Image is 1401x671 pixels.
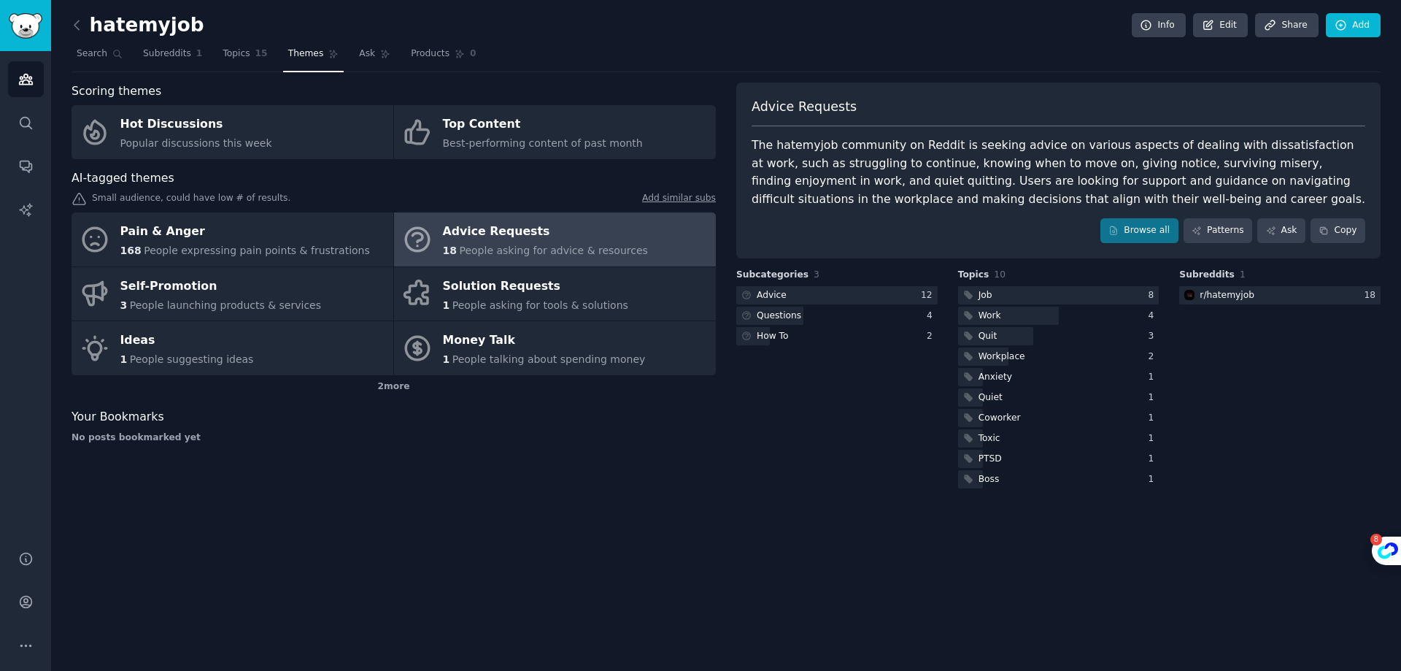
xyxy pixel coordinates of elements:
span: Topics [223,47,250,61]
div: 2 [1149,350,1159,364]
span: 18 [443,245,457,256]
a: PTSD1 [958,450,1159,468]
a: Patterns [1184,218,1252,243]
a: Add [1326,13,1381,38]
div: 4 [1149,310,1159,323]
img: hatemyjob [1184,290,1194,300]
span: 0 [470,47,476,61]
span: People expressing pain points & frustrations [144,245,370,256]
span: 10 [994,269,1006,280]
a: Self-Promotion3People launching products & services [72,267,393,321]
div: How To [757,330,789,343]
span: AI-tagged themes [72,169,174,188]
a: Advice Requests18People asking for advice & resources [394,212,716,267]
a: Add similar subs [642,192,716,207]
a: Quiet1 [958,388,1159,407]
a: Search [72,42,128,72]
a: Workplace2 [958,348,1159,366]
img: GummySearch logo [9,13,42,39]
a: Pain & Anger168People expressing pain points & frustrations [72,212,393,267]
a: Job8 [958,286,1159,304]
span: People asking for tools & solutions [452,299,628,311]
span: 1 [443,299,450,311]
span: Subreddits [143,47,191,61]
div: Advice Requests [443,221,648,244]
button: Copy [1311,218,1365,243]
span: 3 [814,269,819,280]
a: Coworker1 [958,409,1159,427]
div: Top Content [443,113,643,137]
span: 1 [1240,269,1246,280]
span: Topics [958,269,989,282]
div: Quit [979,330,997,343]
div: Pain & Anger [120,221,370,244]
span: Subreddits [1179,269,1235,282]
a: Advice12 [736,286,938,304]
span: 15 [255,47,268,61]
div: 1 [1149,453,1159,466]
span: People suggesting ideas [130,353,254,365]
a: Toxic1 [958,429,1159,448]
a: Hot DiscussionsPopular discussions this week [72,105,393,159]
div: Solution Requests [443,275,628,298]
a: Edit [1193,13,1248,38]
div: PTSD [979,453,1002,466]
a: Ask [354,42,395,72]
h2: hatemyjob [72,14,204,37]
div: 8 [1149,289,1159,302]
div: 4 [927,310,938,323]
span: Your Bookmarks [72,408,164,426]
div: r/ hatemyjob [1200,289,1254,302]
div: Questions [757,310,801,323]
div: Self-Promotion [120,275,322,298]
div: 1 [1149,473,1159,486]
div: Advice [757,289,787,302]
a: Info [1132,13,1186,38]
a: Share [1255,13,1318,38]
div: Job [979,289,992,302]
div: 18 [1364,289,1381,302]
a: Money Talk1People talking about spending money [394,321,716,375]
div: 1 [1149,371,1159,384]
a: How To2 [736,327,938,345]
a: Subreddits1 [138,42,207,72]
div: 2 [927,330,938,343]
span: People talking about spending money [452,353,646,365]
span: Products [411,47,449,61]
a: Anxiety1 [958,368,1159,386]
span: Advice Requests [752,98,857,116]
div: 1 [1149,412,1159,425]
a: Work4 [958,307,1159,325]
div: Ideas [120,329,254,353]
div: The hatemyjob community on Reddit is seeking advice on various aspects of dealing with dissatisfa... [752,137,1365,208]
span: Themes [288,47,324,61]
div: 2 more [72,375,716,399]
a: Boss1 [958,470,1159,488]
a: Topics15 [217,42,272,72]
div: Money Talk [443,329,646,353]
div: Small audience, could have low # of results. [72,192,716,207]
span: Subcategories [736,269,808,282]
span: 1 [196,47,203,61]
span: People asking for advice & resources [459,245,647,256]
span: 168 [120,245,142,256]
div: 12 [921,289,938,302]
a: Top ContentBest-performing content of past month [394,105,716,159]
a: Themes [283,42,344,72]
div: Hot Discussions [120,113,272,137]
a: Products0 [406,42,481,72]
a: hatemyjobr/hatemyjob18 [1179,286,1381,304]
div: Quiet [979,391,1003,404]
span: People launching products & services [130,299,321,311]
span: 3 [120,299,128,311]
span: 1 [120,353,128,365]
a: Quit3 [958,327,1159,345]
span: Popular discussions this week [120,137,272,149]
div: Boss [979,473,1000,486]
span: Ask [359,47,375,61]
div: Toxic [979,432,1000,445]
div: Work [979,310,1001,323]
a: Ideas1People suggesting ideas [72,321,393,375]
div: Workplace [979,350,1025,364]
div: 1 [1149,432,1159,445]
